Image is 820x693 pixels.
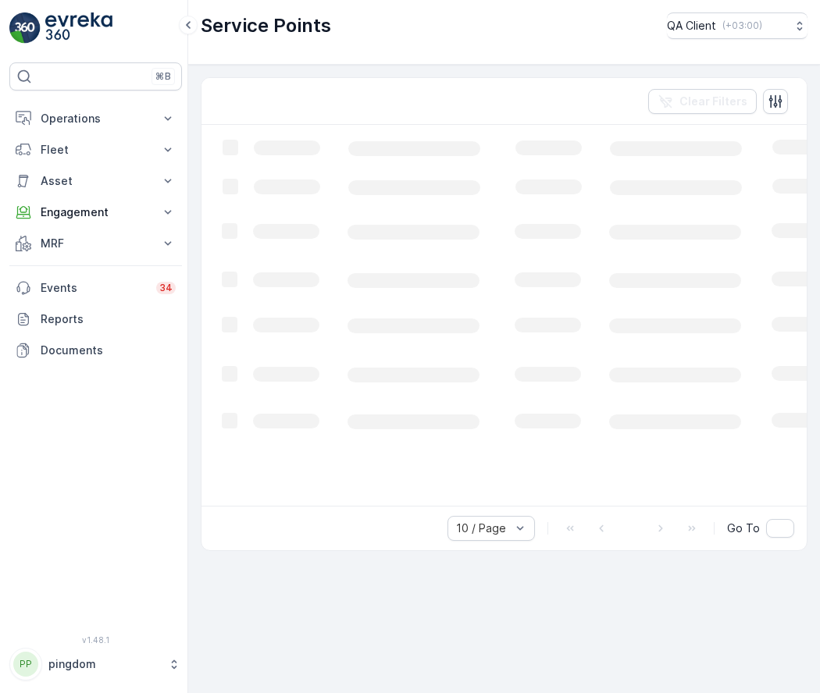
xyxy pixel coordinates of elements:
p: MRF [41,236,151,251]
a: Documents [9,335,182,366]
button: Fleet [9,134,182,165]
button: Asset [9,165,182,197]
button: Engagement [9,197,182,228]
p: Clear Filters [679,94,747,109]
img: logo_light-DOdMpM7g.png [45,12,112,44]
p: Asset [41,173,151,189]
p: ⌘B [155,70,171,83]
button: QA Client(+03:00) [667,12,808,39]
p: Operations [41,111,151,126]
a: Reports [9,304,182,335]
p: ( +03:00 ) [722,20,762,32]
p: Fleet [41,142,151,158]
p: QA Client [667,18,716,34]
img: logo [9,12,41,44]
p: 34 [159,282,173,294]
button: Clear Filters [648,89,757,114]
p: Events [41,280,147,296]
p: pingdom [48,656,160,672]
a: Events34 [9,272,182,304]
p: Documents [41,343,176,358]
p: Service Points [201,13,331,38]
button: Operations [9,103,182,134]
button: MRF [9,228,182,259]
div: PP [13,652,38,677]
p: Reports [41,311,176,327]
p: Engagement [41,204,151,220]
span: v 1.48.1 [9,635,182,645]
button: PPpingdom [9,648,182,681]
span: Go To [727,521,760,536]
